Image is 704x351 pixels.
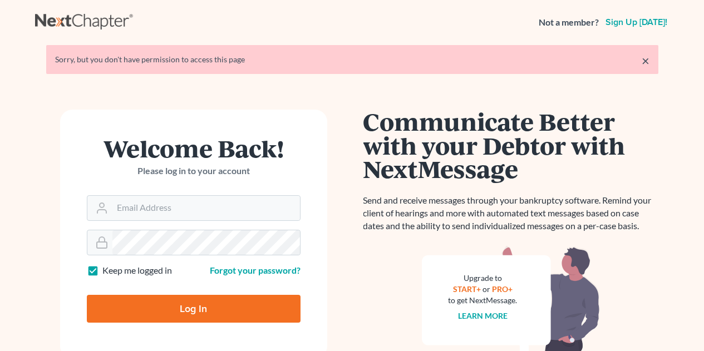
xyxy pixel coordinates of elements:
strong: Not a member? [539,16,599,29]
a: × [642,54,649,67]
div: to get NextMessage. [449,295,518,306]
input: Email Address [112,196,300,220]
div: Upgrade to [449,273,518,284]
a: Sign up [DATE]! [603,18,669,27]
a: PRO+ [492,284,513,294]
p: Send and receive messages through your bankruptcy software. Remind your client of hearings and mo... [363,194,658,233]
input: Log In [87,295,301,323]
a: START+ [453,284,481,294]
h1: Welcome Back! [87,136,301,160]
span: or [483,284,490,294]
div: Sorry, but you don't have permission to access this page [55,54,649,65]
a: Learn more [458,311,508,320]
a: Forgot your password? [210,265,301,275]
p: Please log in to your account [87,165,301,177]
h1: Communicate Better with your Debtor with NextMessage [363,110,658,181]
label: Keep me logged in [102,264,172,277]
